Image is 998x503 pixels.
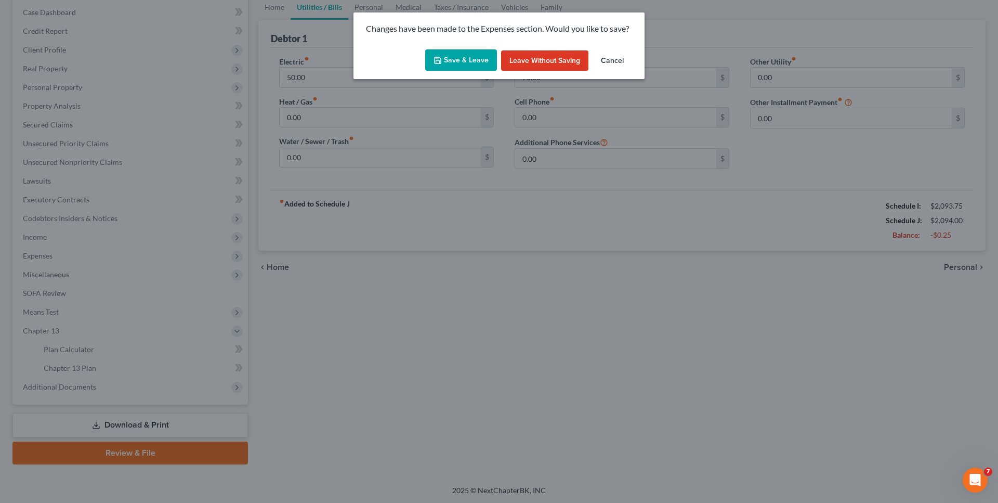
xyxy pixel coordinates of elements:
span: 7 [984,468,992,476]
p: Changes have been made to the Expenses section. Would you like to save? [366,23,632,35]
button: Leave without Saving [501,50,588,71]
iframe: Intercom live chat [963,468,988,493]
button: Cancel [593,50,632,71]
button: Save & Leave [425,49,497,71]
